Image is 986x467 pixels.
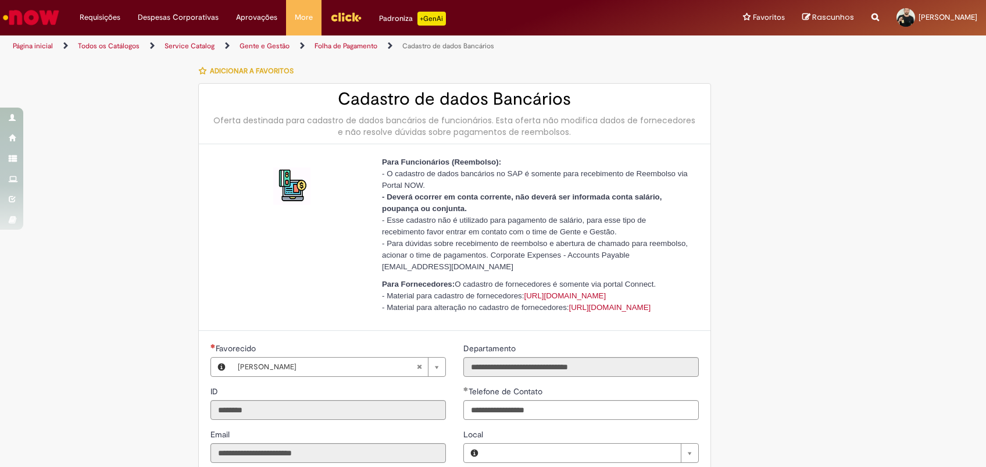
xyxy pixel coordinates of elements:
h2: Cadastro de dados Bancários [210,90,699,109]
span: Obrigatório Preenchido [463,387,469,391]
span: - O cadastro de dados bancários no SAP é somente para recebimento de Reembolso via Portal NOW. [382,169,688,190]
button: Local, Visualizar este registro [464,444,485,462]
a: Service Catalog [165,41,215,51]
a: Rascunhos [802,12,854,23]
span: Para Funcionários (Reembolso): [382,158,501,166]
span: Obrigatório Preenchido [210,344,216,348]
ul: Trilhas de página [9,35,649,57]
a: Limpar campo Local [485,444,698,462]
button: Adicionar a Favoritos [198,59,300,83]
span: Favoritos [753,12,785,23]
a: Todos os Catálogos [78,41,140,51]
span: - Material para alteração no cadastro de fornecedores: [382,303,651,312]
label: Somente leitura - ID [210,386,220,397]
div: Oferta destinada para cadastro de dados bancários de funcionários. Esta oferta não modifica dados... [210,115,699,138]
span: Rascunhos [812,12,854,23]
strong: Para Fornecedores: [382,280,455,288]
label: Somente leitura - Email [210,429,232,440]
span: Aprovações [236,12,277,23]
img: Cadastro de dados Bancários [273,167,310,205]
span: Requisições [80,12,120,23]
span: - Deverá ocorrer em conta corrente, não deverá ser informada conta salário, poupança ou conjunta. [382,192,662,213]
span: - Para dúvidas sobre recebimento de reembolso e abertura de chamado para reembolso, acionar o tim... [382,239,688,271]
a: Página inicial [13,41,53,51]
input: Telefone de Contato [463,400,699,420]
span: O cadastro de fornecedores é somente via portal Connect. [382,280,656,288]
img: ServiceNow [1,6,61,29]
span: [PERSON_NAME] [919,12,977,22]
a: Gente e Gestão [240,41,290,51]
label: Somente leitura - Departamento [463,343,518,354]
a: [PERSON_NAME]Limpar campo Favorecido [232,358,445,376]
span: Adicionar a Favoritos [210,66,294,76]
input: Departamento [463,357,699,377]
span: More [295,12,313,23]
button: Favorecido, Visualizar este registro Rodrigo Olivaldo Rosa [211,358,232,376]
span: Telefone de Contato [469,386,545,397]
div: Padroniza [379,12,446,26]
span: Necessários - Favorecido [216,343,258,354]
a: Cadastro de dados Bancários [402,41,494,51]
span: - Esse cadastro não é utilizado para pagamento de salário, para esse tipo de recebimento favor en... [382,216,646,236]
span: Local [463,429,485,440]
input: ID [210,400,446,420]
img: click_logo_yellow_360x200.png [330,8,362,26]
a: Folha de Pagamento [315,41,377,51]
a: [URL][DOMAIN_NAME] [569,303,651,312]
span: - Material para cadastro de fornecedores: [382,291,606,300]
span: Despesas Corporativas [138,12,219,23]
span: [PERSON_NAME] [238,358,416,376]
a: [URL][DOMAIN_NAME] [524,291,606,300]
abbr: Limpar campo Favorecido [410,358,428,376]
input: Email [210,443,446,463]
p: +GenAi [417,12,446,26]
